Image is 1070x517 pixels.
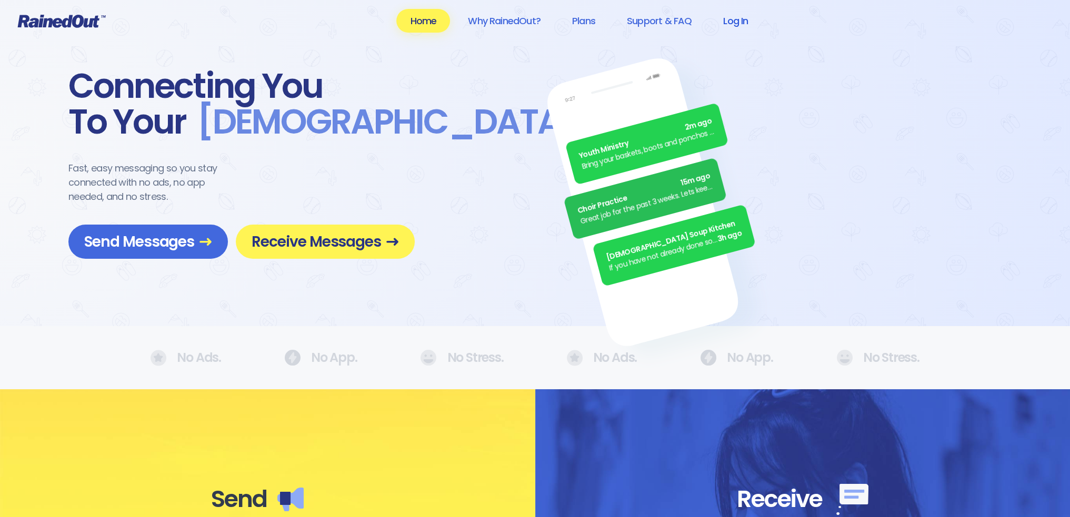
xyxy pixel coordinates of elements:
span: 15m ago [679,170,711,189]
a: Send Messages [68,225,228,259]
img: No Ads. [151,350,166,366]
span: 3h ago [716,228,743,245]
div: No Ads. [151,350,221,366]
img: Receive messages [836,484,868,515]
a: Support & FAQ [613,9,705,33]
div: If you have not already done so, please remember to turn in your fundraiser money [DATE]! [608,234,719,273]
div: Youth Ministry [578,116,713,162]
div: No Stress. [836,350,919,366]
div: No App. [284,350,357,366]
img: No Ads. [420,350,436,366]
div: Great job for the past 3 weeks. Lets keep it up. [579,181,714,227]
div: No App. [700,350,773,366]
span: Send Messages [84,232,212,251]
div: Choir Practice [576,170,712,217]
img: No Ads. [700,350,716,366]
div: Bring your baskets, boots and ponchos the Annual [DATE] Egg [PERSON_NAME] is ON! See everyone there. [581,126,716,173]
div: Fast, easy messaging so you stay connected with no ads, no app needed, and no stress. [68,161,237,204]
img: No Ads. [567,350,583,366]
div: Connecting You To Your [68,68,415,140]
a: Plans [558,9,609,33]
img: Send messages [277,488,304,511]
a: Home [396,9,450,33]
a: Log In [709,9,762,33]
div: No Stress. [420,350,503,366]
span: [DEMOGRAPHIC_DATA] . [186,104,584,140]
div: No Ads. [567,350,637,366]
span: Receive Messages [252,232,399,251]
a: Receive Messages [236,225,415,259]
span: 2m ago [684,116,713,134]
a: Why RainedOut? [454,9,554,33]
div: Receive [737,484,868,515]
div: Send [211,484,324,514]
img: No Ads. [836,350,853,366]
div: [DEMOGRAPHIC_DATA] Soup Kitchen [605,217,741,263]
img: No Ads. [284,350,301,366]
